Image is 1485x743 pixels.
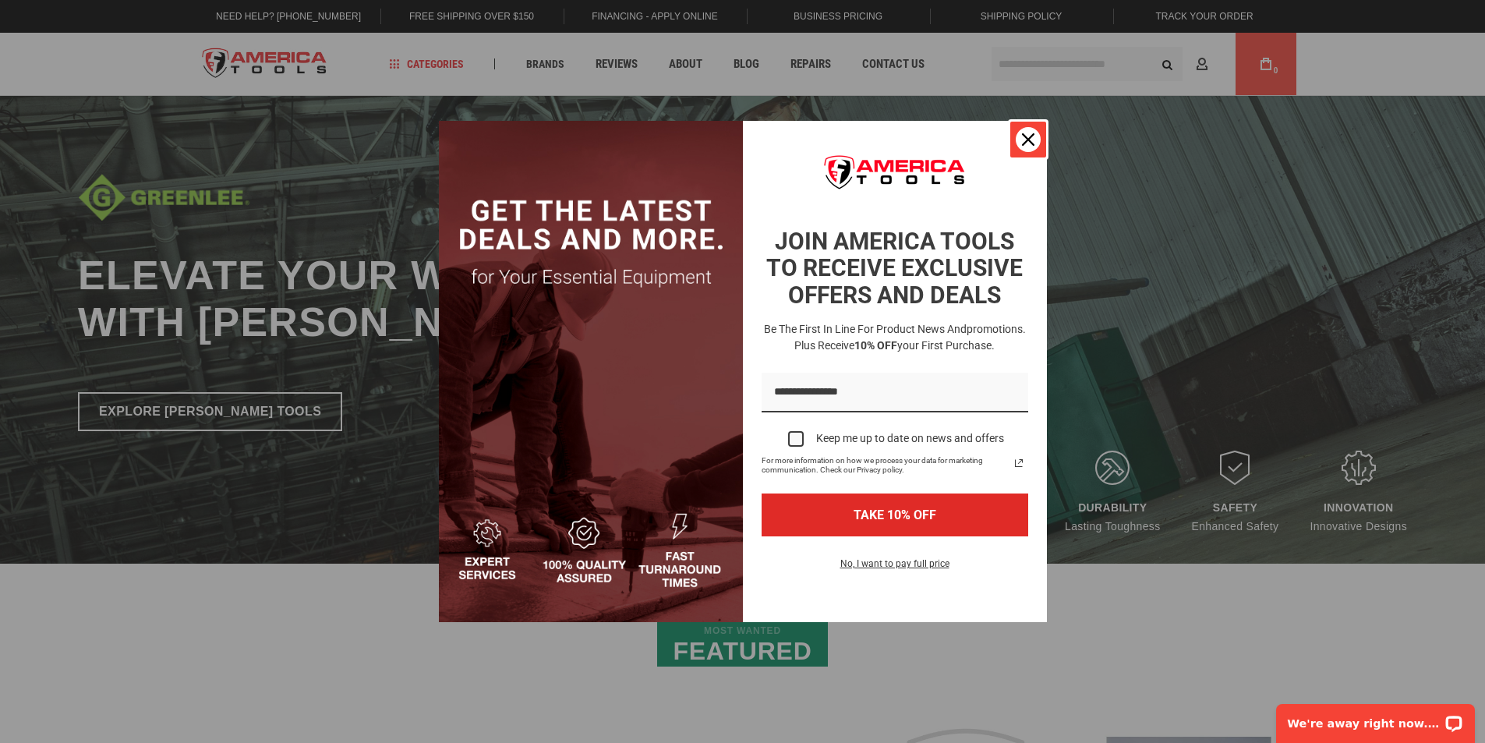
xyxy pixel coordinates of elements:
[854,339,897,352] strong: 10% OFF
[1022,133,1034,146] svg: close icon
[1266,694,1485,743] iframe: LiveChat chat widget
[758,321,1031,354] h3: Be the first in line for product news and
[766,228,1023,309] strong: JOIN AMERICA TOOLS TO RECEIVE EXCLUSIVE OFFERS AND DEALS
[816,432,1004,445] div: Keep me up to date on news and offers
[1009,454,1028,472] a: Read our Privacy Policy
[762,456,1009,475] span: For more information on how we process your data for marketing communication. Check our Privacy p...
[762,494,1028,536] button: TAKE 10% OFF
[1009,121,1047,158] button: Close
[1009,454,1028,472] svg: link icon
[828,555,962,582] button: No, I want to pay full price
[762,373,1028,412] input: Email field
